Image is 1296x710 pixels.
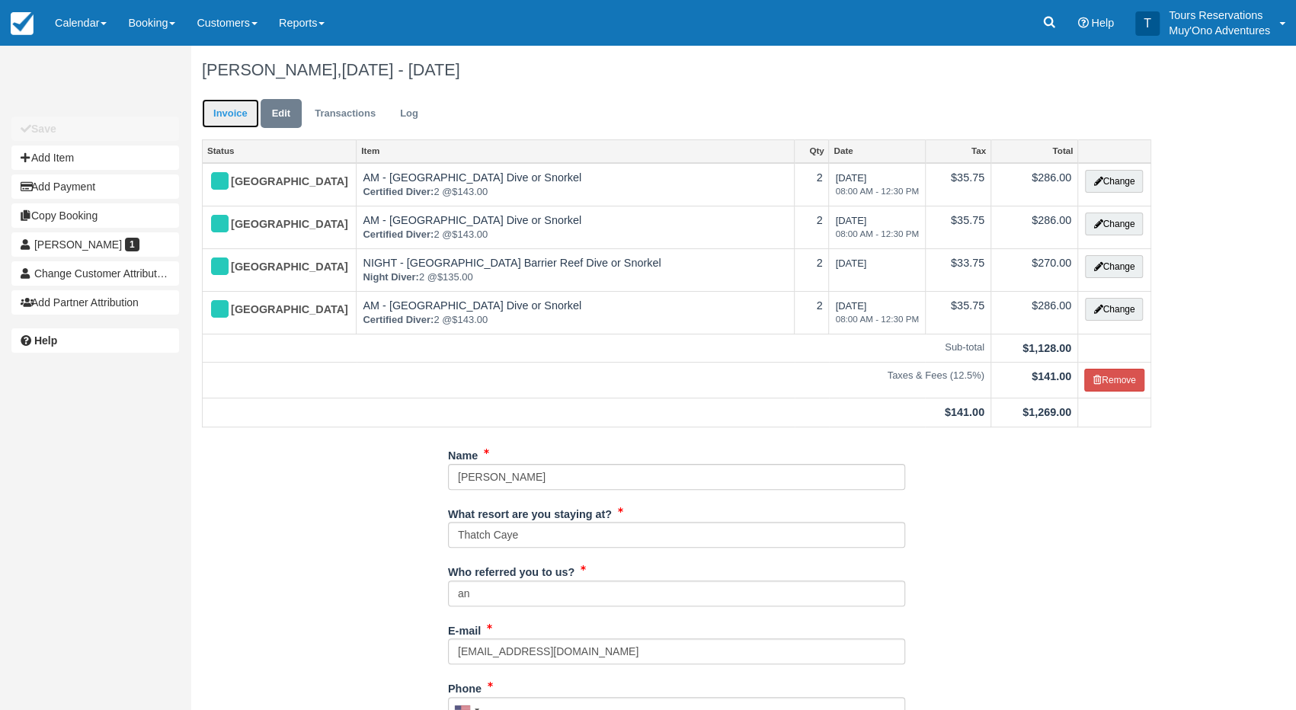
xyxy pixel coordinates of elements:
span: Help [1091,17,1114,29]
b: Save [31,123,56,135]
button: Add Partner Attribution [11,290,179,315]
td: $286.00 [990,291,1077,334]
strong: $141.00 [1032,370,1071,382]
button: Add Item [11,146,179,170]
button: Change [1085,255,1143,278]
span: [PERSON_NAME] [34,238,122,251]
a: [PERSON_NAME] 1 [11,232,179,257]
h1: [PERSON_NAME], [202,61,1151,79]
strong: $141.00 [945,406,984,418]
em: 08:00 AM - 12:30 PM [835,185,919,198]
a: Total [991,140,1077,162]
strong: Certified Diver [363,186,434,197]
img: checkfront-main-nav-mini-logo.png [11,12,34,35]
a: Transactions [303,99,387,129]
a: Tax [926,140,990,162]
a: Help [11,328,179,353]
label: Name [448,443,478,464]
label: What resort are you staying at? [448,501,612,523]
em: 2 @ [363,270,788,285]
em: 08:00 AM - 12:30 PM [835,313,919,326]
div: T [1135,11,1160,36]
button: Remove [1084,369,1144,392]
td: 2 [795,163,829,206]
strong: Certified Diver [363,314,434,325]
td: AM - [GEOGRAPHIC_DATA] Dive or Snorkel [357,206,795,248]
span: [DATE] - [DATE] [341,60,459,79]
td: 2 [795,206,829,248]
button: Change [1085,213,1143,235]
span: $143.00 [452,229,488,240]
em: Sub-total [209,341,984,355]
em: 2 @ [363,313,788,328]
i: Help [1077,18,1088,28]
td: $33.75 [925,248,990,291]
span: [DATE] [835,172,919,198]
button: Change Customer Attribution [11,261,179,286]
a: Qty [795,140,828,162]
a: Invoice [202,99,259,129]
button: Add Payment [11,174,179,199]
strong: $1,269.00 [1022,406,1071,418]
a: Item [357,140,794,162]
td: $35.75 [925,163,990,206]
td: NIGHT - [GEOGRAPHIC_DATA] Barrier Reef Dive or Snorkel [357,248,795,291]
b: Help [34,334,57,347]
td: AM - [GEOGRAPHIC_DATA] Dive or Snorkel [357,163,795,206]
td: $35.75 [925,291,990,334]
label: Phone [448,676,482,697]
span: Change Customer Attribution [34,267,171,280]
a: Status [203,140,356,162]
em: 08:00 AM - 12:30 PM [835,228,919,241]
button: Change [1085,170,1143,193]
span: $135.00 [437,271,473,283]
label: Who referred you to us? [448,559,574,580]
p: Tours Reservations [1169,8,1270,23]
td: AM - [GEOGRAPHIC_DATA] Dive or Snorkel [357,291,795,334]
span: [DATE] [835,215,919,241]
span: 1 [125,238,139,251]
button: Save [11,117,179,141]
a: Log [389,99,430,129]
button: Copy Booking [11,203,179,228]
div: [GEOGRAPHIC_DATA] [209,213,337,237]
p: Muy'Ono Adventures [1169,23,1270,38]
button: Change [1085,298,1143,321]
strong: Certified Diver [363,229,434,240]
em: 2 @ [363,228,788,242]
div: [GEOGRAPHIC_DATA] [209,255,337,280]
td: 2 [795,248,829,291]
div: [GEOGRAPHIC_DATA] [209,170,337,194]
div: [GEOGRAPHIC_DATA] [209,298,337,322]
span: [DATE] [835,257,866,269]
strong: $1,128.00 [1022,342,1071,354]
span: $143.00 [452,314,488,325]
td: $286.00 [990,163,1077,206]
label: E-mail [448,618,481,639]
span: [DATE] [835,300,919,326]
strong: Night Diver [363,271,418,283]
td: $286.00 [990,206,1077,248]
em: 2 @ [363,185,788,200]
td: $270.00 [990,248,1077,291]
td: $35.75 [925,206,990,248]
td: 2 [795,291,829,334]
span: $143.00 [452,186,488,197]
a: Date [829,140,925,162]
a: Edit [261,99,302,129]
em: Taxes & Fees (12.5%) [209,369,984,383]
